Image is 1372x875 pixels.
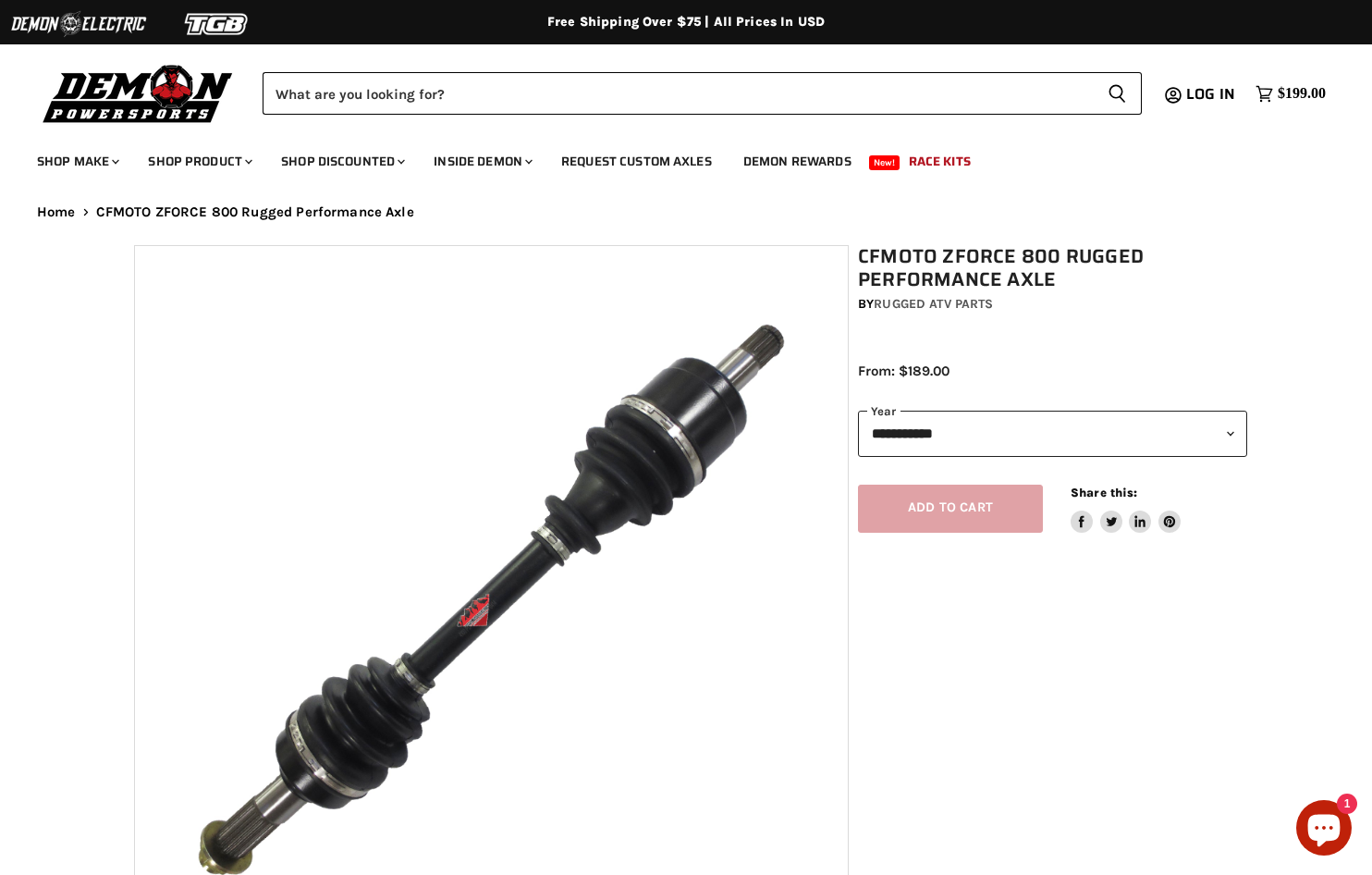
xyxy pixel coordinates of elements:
a: Demon Rewards [729,142,865,180]
span: Share this: [1071,486,1137,499]
a: Race Kits [895,142,985,180]
img: Demon Electric Logo 2 [9,6,148,42]
a: Shop Discounted [267,142,416,180]
a: Rugged ATV Parts [874,296,993,312]
span: CFMOTO ZFORCE 800 Rugged Performance Axle [96,204,414,220]
a: Log in [1178,86,1246,103]
button: Search [1093,72,1142,115]
span: $199.00 [1278,85,1326,103]
a: Shop Make [23,142,130,180]
form: Product [263,72,1142,115]
a: $199.00 [1246,80,1335,107]
img: Demon Powersports [37,60,239,126]
span: New! [869,155,900,170]
select: year [858,411,1247,456]
img: TGB Logo 2 [148,6,287,42]
ul: Main menu [23,135,1321,180]
h1: CFMOTO ZFORCE 800 Rugged Performance Axle [858,245,1247,291]
a: Home [37,204,76,220]
aside: Share this: [1071,485,1181,534]
input: Search [263,72,1093,115]
div: by [858,294,1247,314]
a: Inside Demon [420,142,544,180]
a: Shop Product [134,142,263,180]
a: Request Custom Axles [547,142,726,180]
span: Log in [1186,82,1235,105]
span: From: $189.00 [858,363,949,379]
inbox-online-store-chat: Shopify online store chat [1291,800,1357,860]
